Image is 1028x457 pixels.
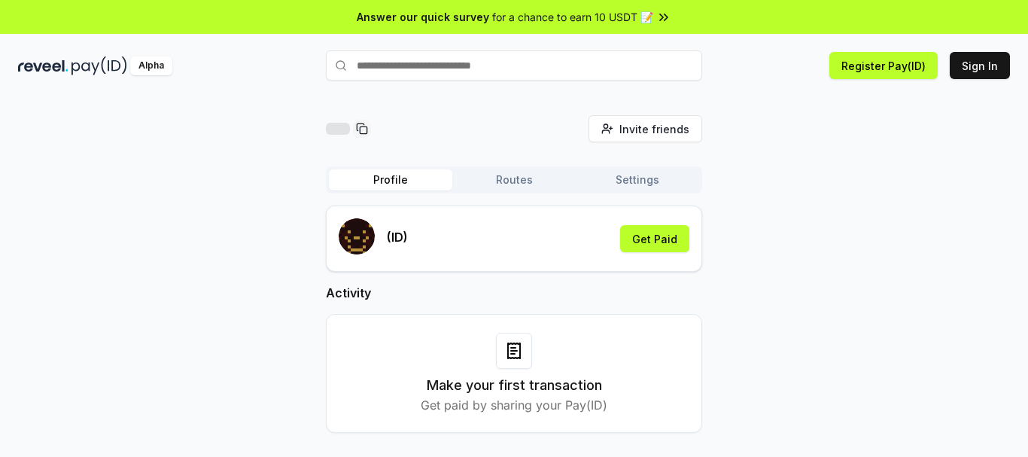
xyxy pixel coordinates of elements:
h2: Activity [326,284,702,302]
div: Alpha [130,56,172,75]
img: reveel_dark [18,56,68,75]
span: Invite friends [619,121,689,137]
button: Sign In [950,52,1010,79]
span: for a chance to earn 10 USDT 📝 [492,9,653,25]
p: (ID) [387,228,408,246]
button: Settings [576,169,699,190]
span: Answer our quick survey [357,9,489,25]
h3: Make your first transaction [427,375,602,396]
button: Routes [452,169,576,190]
button: Get Paid [620,225,689,252]
img: pay_id [71,56,127,75]
button: Invite friends [589,115,702,142]
p: Get paid by sharing your Pay(ID) [421,396,607,414]
button: Profile [329,169,452,190]
button: Register Pay(ID) [829,52,938,79]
